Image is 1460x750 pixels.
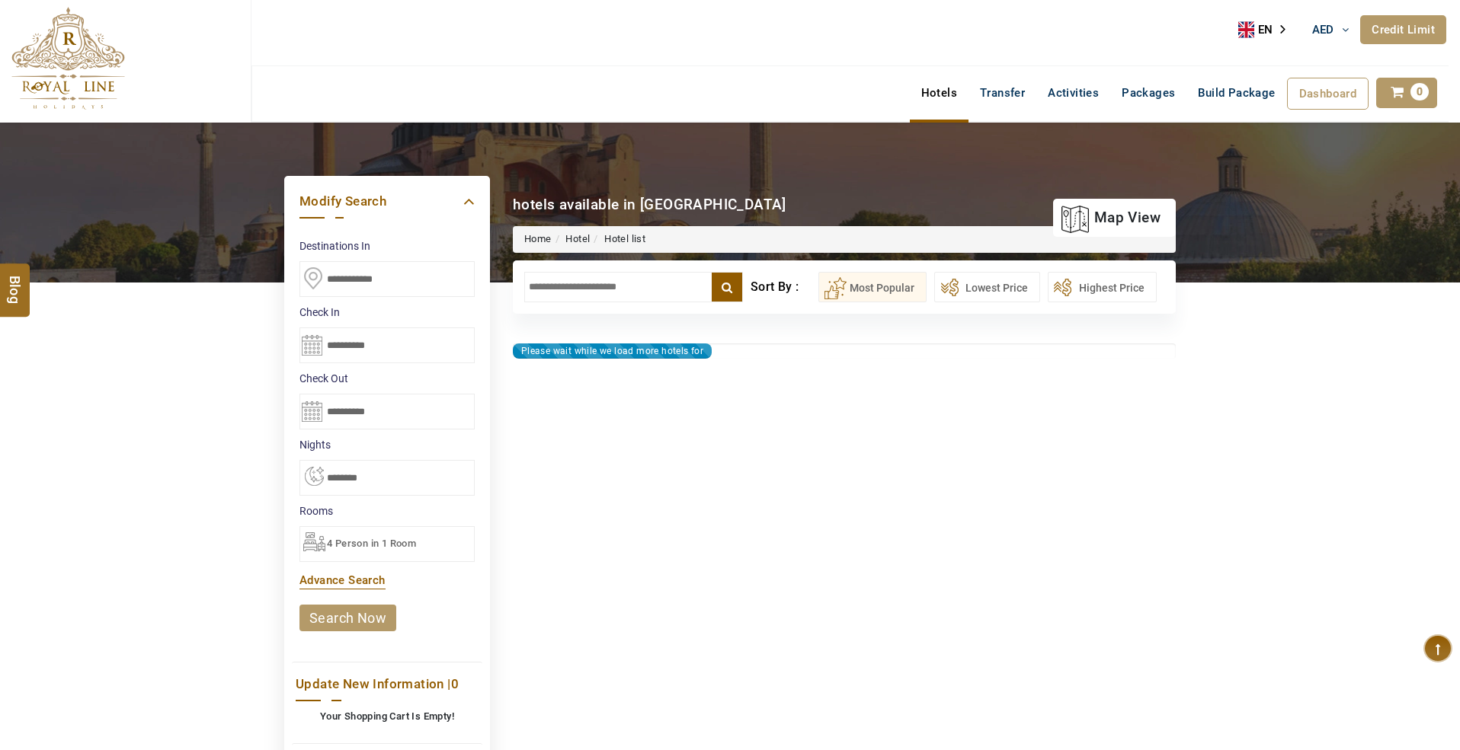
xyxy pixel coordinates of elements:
a: Modify Search [299,191,475,212]
div: hotels available in [GEOGRAPHIC_DATA] [513,194,786,215]
button: Lowest Price [934,272,1040,302]
label: Check Out [299,371,475,386]
a: search now [299,605,396,631]
a: Hotel [565,233,590,244]
a: Activities [1036,78,1110,108]
span: 0 [451,676,459,691]
label: nights [299,437,475,452]
label: Destinations In [299,238,475,254]
a: Transfer [969,78,1036,108]
aside: Language selected: English [1238,18,1296,41]
a: Advance Search [299,573,386,587]
a: Home [524,233,552,244]
a: Hotels [910,78,969,108]
label: Rooms [299,503,475,519]
a: Packages [1110,78,1186,108]
button: Highest Price [1048,272,1157,302]
label: Check In [299,305,475,320]
a: map view [1061,201,1161,235]
div: Please wait while we load more hotels for you [513,343,712,359]
div: Language [1238,18,1296,41]
span: 0 [1410,83,1429,101]
div: Sort By : [751,272,818,302]
a: Credit Limit [1360,15,1446,44]
b: Your Shopping Cart Is Empty! [320,710,454,722]
span: 4 Person in 1 Room [327,538,416,549]
img: The Royal Line Holidays [11,7,125,110]
a: 0 [1376,78,1437,108]
a: Update New Information |0 [296,674,479,694]
span: Dashboard [1299,87,1357,101]
a: EN [1238,18,1296,41]
button: Most Popular [818,272,927,302]
span: AED [1312,23,1334,37]
span: Blog [5,276,25,289]
a: Build Package [1186,78,1286,108]
li: Hotel list [590,232,645,247]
